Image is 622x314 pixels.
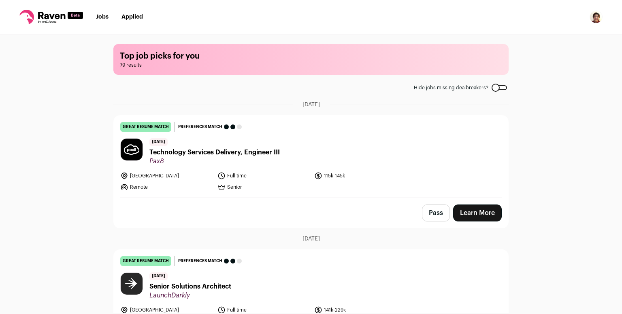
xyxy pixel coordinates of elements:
[149,291,231,299] span: LaunchDarkly
[120,122,171,132] div: great resume match
[121,14,143,20] a: Applied
[114,116,508,198] a: great resume match Preferences match [DATE] ​​Technology Services Delivery, Engineer III Pax8 [GE...
[120,256,171,266] div: great resume match
[314,306,407,314] li: 141k-229k
[149,148,280,157] span: ​​Technology Services Delivery, Engineer III
[121,139,143,160] img: 96716d2be00414dafc64ffb08178dad921fd41c272960ac56823f50a66308a56.jpg
[120,306,213,314] li: [GEOGRAPHIC_DATA]
[217,172,310,180] li: Full time
[178,257,222,265] span: Preferences match
[120,51,502,62] h1: Top job picks for you
[590,11,603,23] button: Open dropdown
[149,138,168,146] span: [DATE]
[302,235,320,243] span: [DATE]
[314,172,407,180] li: 115k-145k
[121,273,143,295] img: 5cad6ce5a203977903d15535070a3b2309989586da837a02bc640e69fbc3b546.png
[149,272,168,280] span: [DATE]
[149,157,280,165] span: Pax8
[302,101,320,109] span: [DATE]
[120,183,213,191] li: Remote
[217,306,310,314] li: Full time
[217,183,310,191] li: Senior
[149,282,231,291] span: Senior Solutions Architect
[414,84,488,91] span: Hide jobs missing dealbreakers?
[422,204,450,221] button: Pass
[96,14,109,20] a: Jobs
[453,204,502,221] a: Learn More
[178,123,222,131] span: Preferences match
[120,62,502,68] span: 79 results
[590,11,603,23] img: 369511-medium_jpg
[120,172,213,180] li: [GEOGRAPHIC_DATA]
